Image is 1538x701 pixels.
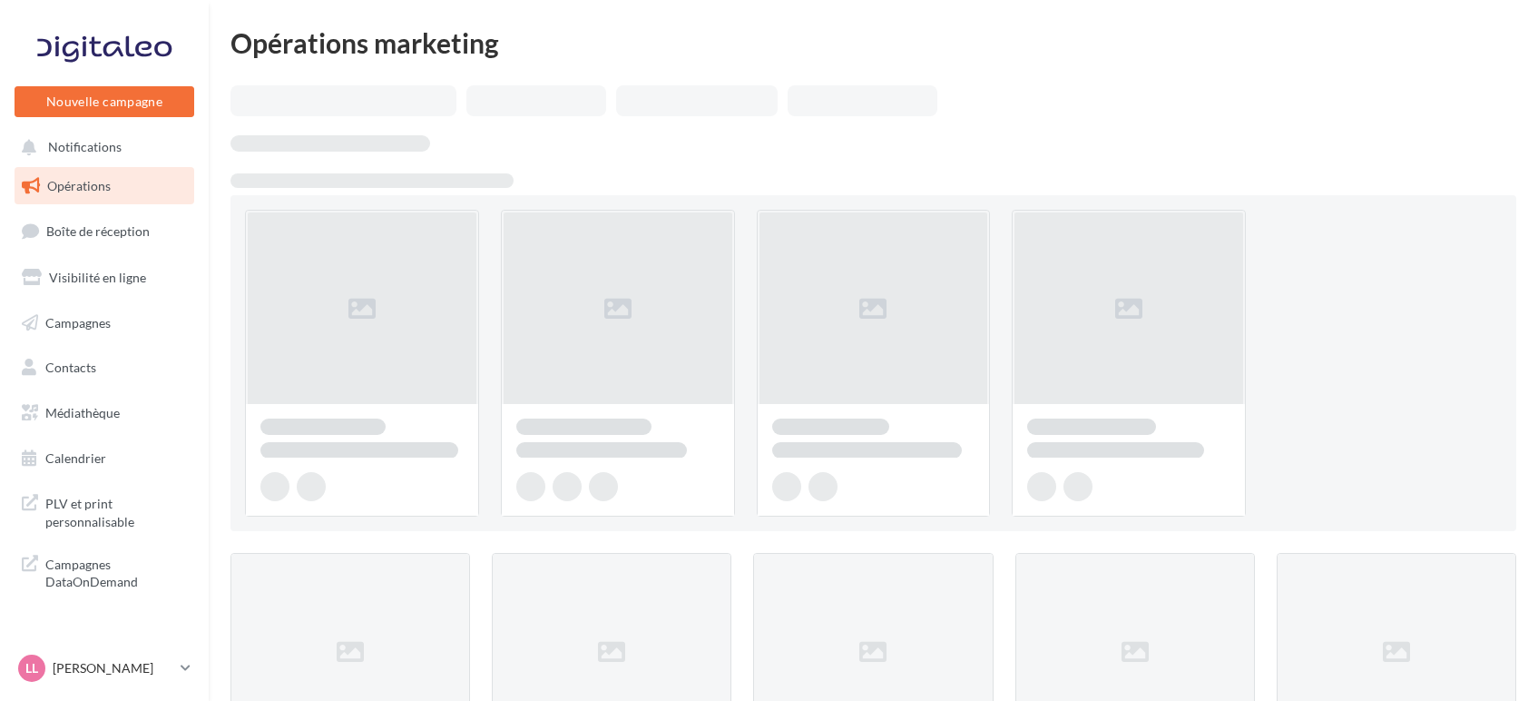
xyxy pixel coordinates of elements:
[15,86,194,117] button: Nouvelle campagne
[53,659,173,677] p: [PERSON_NAME]
[45,360,96,375] span: Contacts
[11,545,198,598] a: Campagnes DataOnDemand
[25,659,38,677] span: LL
[11,167,198,205] a: Opérations
[11,259,198,297] a: Visibilité en ligne
[49,270,146,285] span: Visibilité en ligne
[46,223,150,239] span: Boîte de réception
[11,304,198,342] a: Campagnes
[45,552,187,591] span: Campagnes DataOnDemand
[48,140,122,155] span: Notifications
[11,212,198,251] a: Boîte de réception
[47,178,111,193] span: Opérations
[45,491,187,530] span: PLV et print personnalisable
[230,29,1516,56] div: Opérations marketing
[11,484,198,538] a: PLV et print personnalisable
[45,314,111,330] span: Campagnes
[11,394,198,432] a: Médiathèque
[11,349,198,387] a: Contacts
[45,450,106,466] span: Calendrier
[45,405,120,420] span: Médiathèque
[15,651,194,686] a: LL [PERSON_NAME]
[11,439,198,478] a: Calendrier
